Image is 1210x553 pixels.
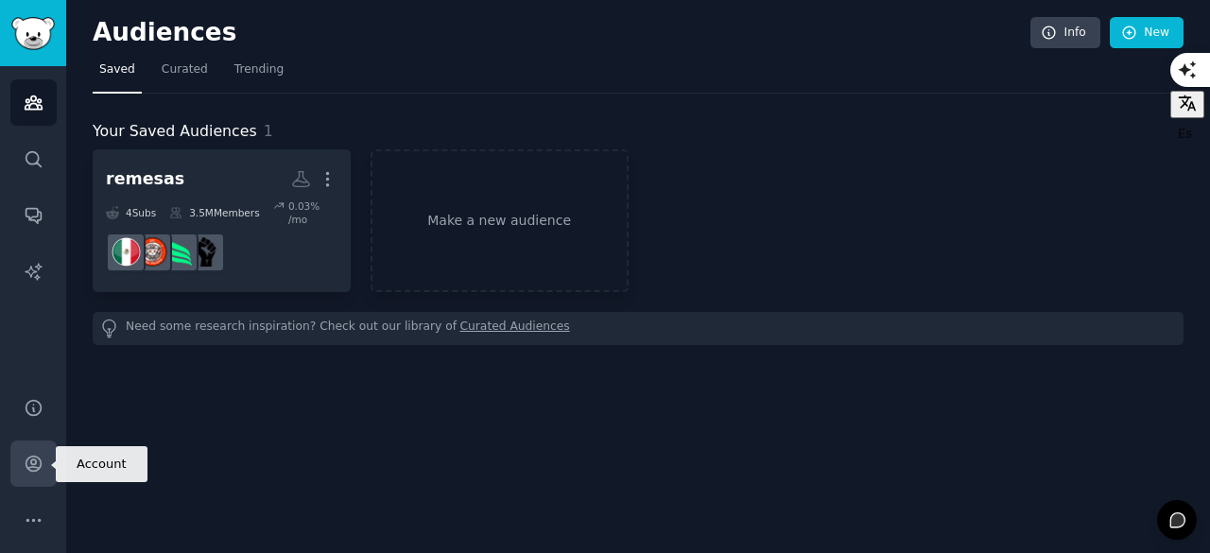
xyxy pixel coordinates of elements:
[288,199,337,226] div: 0.03 % /mo
[228,55,290,94] a: Trending
[191,237,220,267] img: Chicano
[264,122,273,140] span: 1
[93,120,257,144] span: Your Saved Audiences
[138,237,167,267] img: MexicoFinanciero
[1030,17,1100,49] a: Info
[11,17,55,50] img: GummySearch logo
[371,149,629,292] a: Make a new audience
[112,237,141,267] img: mexico
[99,61,135,78] span: Saved
[93,18,1030,48] h2: Audiences
[106,167,184,191] div: remesas
[162,61,208,78] span: Curated
[169,199,259,226] div: 3.5M Members
[164,237,194,267] img: InternationalPayments
[460,319,570,338] a: Curated Audiences
[155,55,215,94] a: Curated
[1110,17,1184,49] a: New
[106,199,156,226] div: 4 Sub s
[93,55,142,94] a: Saved
[234,61,284,78] span: Trending
[93,312,1184,345] div: Need some research inspiration? Check out our library of
[93,149,351,292] a: remesas4Subs3.5MMembers0.03% /moChicanoInternationalPaymentsMexicoFinancieromexico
